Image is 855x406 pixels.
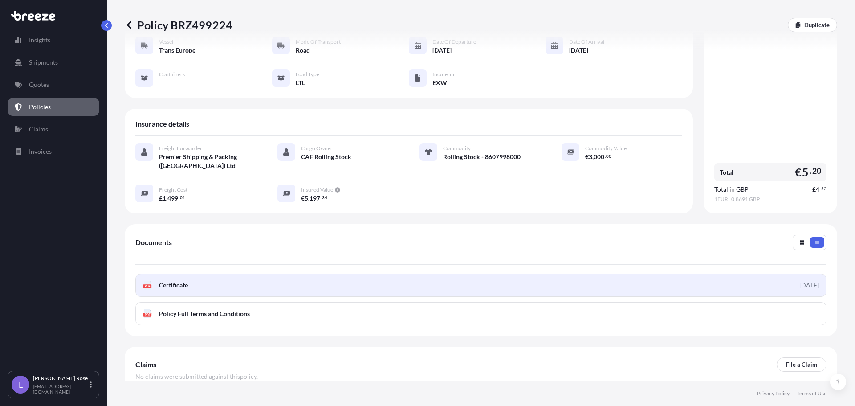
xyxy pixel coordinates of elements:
[179,196,179,199] span: .
[804,21,830,29] p: Duplicate
[159,71,185,78] span: Containers
[159,186,187,193] span: Freight Cost
[820,187,821,190] span: .
[163,195,166,201] span: 1
[812,186,816,193] span: £
[585,154,589,160] span: €
[159,281,188,290] span: Certificate
[135,274,826,297] a: PDFCertificate[DATE]
[8,120,99,138] a: Claims
[301,145,333,152] span: Cargo Owner
[821,187,826,190] span: 52
[296,46,310,55] span: Road
[159,78,164,87] span: —
[802,167,809,178] span: 5
[8,53,99,71] a: Shipments
[296,78,305,87] span: LTL
[301,195,305,201] span: €
[777,357,826,372] a: File a Claim
[8,76,99,94] a: Quotes
[159,152,256,170] span: Premier Shipping & Packing ([GEOGRAPHIC_DATA]) Ltd
[29,125,48,134] p: Claims
[720,168,733,177] span: Total
[29,80,49,89] p: Quotes
[135,360,156,369] span: Claims
[159,195,163,201] span: £
[810,168,811,174] span: .
[589,154,592,160] span: 3
[592,154,594,160] span: ,
[145,285,151,288] text: PDF
[301,152,351,161] span: CAF Rolling Stock
[167,195,178,201] span: 499
[135,119,189,128] span: Insurance details
[8,31,99,49] a: Insights
[443,145,471,152] span: Commodity
[29,147,52,156] p: Invoices
[321,196,322,199] span: .
[816,186,819,193] span: 4
[29,58,58,67] p: Shipments
[159,145,202,152] span: Freight Forwarder
[309,195,320,201] span: 197
[432,78,447,87] span: EXW
[180,196,185,199] span: 01
[799,281,819,290] div: [DATE]
[159,46,195,55] span: Trans Europe
[301,186,333,193] span: Insured Value
[795,167,802,178] span: €
[585,145,627,152] span: Commodity Value
[19,380,23,389] span: L
[432,71,454,78] span: Incoterm
[797,390,826,397] a: Terms of Use
[606,155,611,158] span: 00
[569,46,588,55] span: [DATE]
[29,36,50,45] p: Insights
[33,384,88,394] p: [EMAIL_ADDRESS][DOMAIN_NAME]
[29,103,51,111] p: Policies
[8,143,99,160] a: Invoices
[308,195,309,201] span: ,
[135,302,826,325] a: PDFPolicy Full Terms and Conditions
[594,154,604,160] span: 000
[757,390,790,397] a: Privacy Policy
[145,313,151,316] text: PDF
[296,71,319,78] span: Load Type
[159,309,250,318] span: Policy Full Terms and Conditions
[305,195,308,201] span: 5
[33,375,88,382] p: [PERSON_NAME] Rose
[8,98,99,116] a: Policies
[714,196,826,203] span: 1 EUR = 0.8691 GBP
[788,18,837,32] a: Duplicate
[605,155,606,158] span: .
[322,196,327,199] span: 34
[714,185,749,194] span: Total in GBP
[125,18,232,32] p: Policy BRZ499224
[432,46,452,55] span: [DATE]
[443,152,521,161] span: Rolling Stock - 8607998000
[166,195,167,201] span: ,
[135,238,172,247] span: Documents
[812,168,821,174] span: 20
[786,360,817,369] p: File a Claim
[135,372,258,381] span: No claims were submitted against this policy .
